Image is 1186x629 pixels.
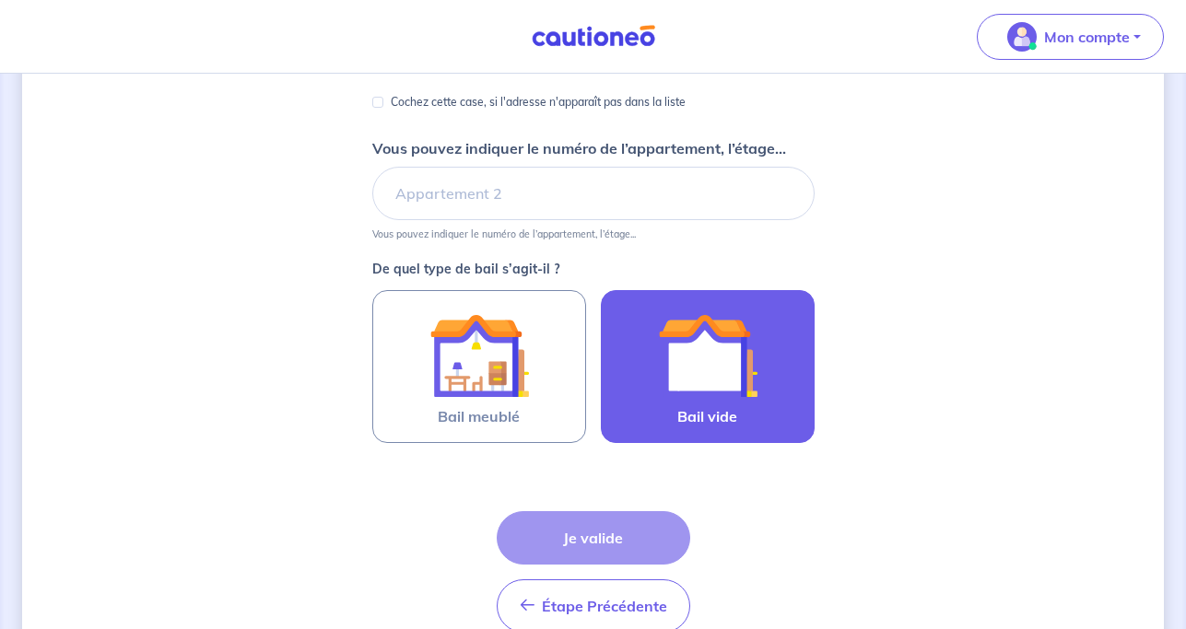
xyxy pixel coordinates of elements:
[372,227,636,240] p: Vous pouvez indiquer le numéro de l’appartement, l’étage...
[977,14,1164,60] button: illu_account_valid_menu.svgMon compte
[372,137,786,159] p: Vous pouvez indiquer le numéro de l’appartement, l’étage...
[542,597,667,615] span: Étape Précédente
[391,91,686,113] p: Cochez cette case, si l'adresse n'apparaît pas dans la liste
[1007,22,1037,52] img: illu_account_valid_menu.svg
[658,306,757,405] img: illu_empty_lease.svg
[677,405,737,427] span: Bail vide
[372,167,815,220] input: Appartement 2
[524,25,663,48] img: Cautioneo
[372,262,815,275] p: De quel type de bail s’agit-il ?
[1044,26,1130,48] p: Mon compte
[429,306,529,405] img: illu_furnished_lease.svg
[438,405,520,427] span: Bail meublé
